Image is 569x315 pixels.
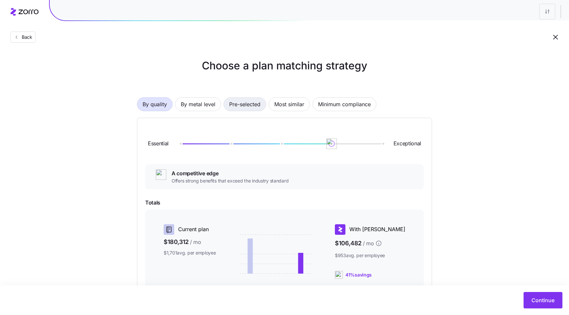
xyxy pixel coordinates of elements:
button: By quality [137,97,173,111]
span: Pre-selected [229,98,260,111]
span: $106,482 [335,237,405,250]
span: $180,312 [164,237,216,247]
span: Most similar [274,98,304,111]
span: Offers strong benefits that exceed the industry standard [172,178,288,184]
button: Continue [524,292,562,308]
span: Totals [145,199,424,207]
img: ai-icon.png [335,271,343,279]
img: ai-icon.png [326,138,337,149]
span: $1,701 avg. per employee [164,250,216,256]
div: Current plan [164,224,216,235]
span: Essential [148,139,169,148]
img: ai-icon.png [156,169,166,180]
button: Most similar [269,97,310,111]
span: By metal level [181,98,215,111]
button: Back [11,32,36,43]
button: Minimum compliance [312,97,376,111]
span: By quality [143,98,167,111]
button: Pre-selected [224,97,266,111]
span: A competitive edge [172,169,288,178]
button: By metal level [175,97,221,111]
span: / mo [363,239,374,248]
span: / mo [190,238,201,246]
span: Minimum compliance [318,98,371,111]
div: With [PERSON_NAME] [335,224,405,235]
h1: Choose a plan matching strategy [137,58,432,74]
span: $953 avg. per employee [335,252,405,259]
span: Back [19,34,32,40]
span: Exceptional [393,139,421,148]
span: Continue [531,296,555,304]
span: 41% savings [345,272,372,278]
